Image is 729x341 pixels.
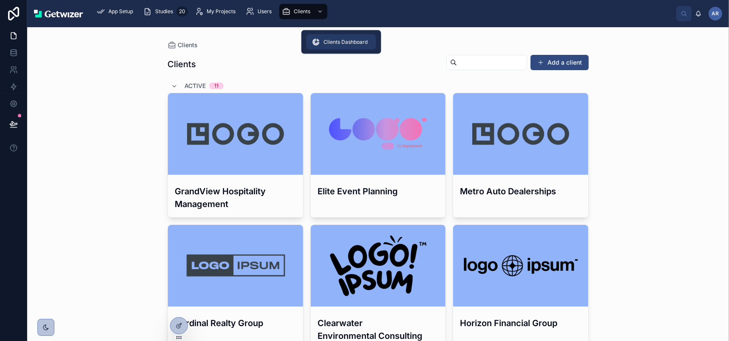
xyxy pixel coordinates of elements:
a: Clients [279,4,327,19]
span: Clients [178,41,198,49]
div: logo-ipsum-3.png [168,93,303,175]
span: Active [184,82,206,90]
img: App logo [34,10,83,17]
a: My Projects [192,4,241,19]
h3: GrandView Hospitality Management [175,185,296,210]
div: logo-ipsum-5.png [311,93,446,175]
span: Clients Dashboard [323,39,368,45]
h3: Horizon Financial Group [460,317,581,330]
span: Users [258,8,272,15]
div: 20 [176,6,188,17]
div: logo-ipsum-6.png [453,225,588,307]
span: App Setup [108,8,133,15]
h1: Clients [167,58,196,70]
a: Users [243,4,278,19]
span: Clients [294,8,310,15]
div: scrollable content [90,2,676,21]
a: GrandView Hospitality Management [167,93,304,218]
span: AR [712,10,719,17]
span: Studies [155,8,173,15]
div: 11 [214,82,218,89]
a: Metro Auto Dealerships [453,93,589,218]
a: App Setup [94,4,139,19]
h3: Metro Auto Dealerships [460,185,581,198]
a: Clients Dashboard [306,34,376,50]
div: logo-ipsum-1.png [311,225,446,307]
a: Elite Event Planning [310,93,446,218]
a: Studies20 [141,4,190,19]
button: Add a client [530,55,589,70]
h3: Cardinal Realty Group [175,317,296,330]
div: logo-ipsum-3.png [453,93,588,175]
a: Clients [167,41,198,49]
span: My Projects [207,8,235,15]
h3: Elite Event Planning [318,185,439,198]
div: logo-ipsum-4.png [168,225,303,307]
